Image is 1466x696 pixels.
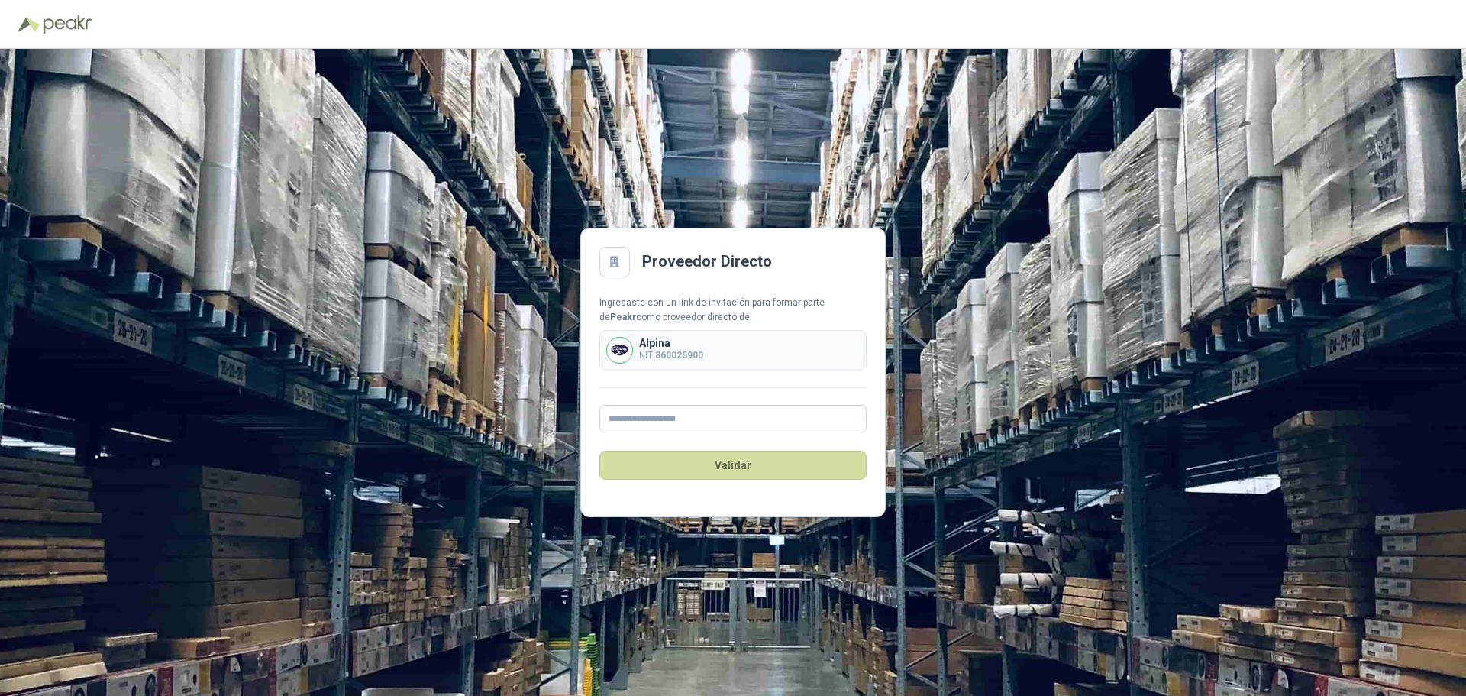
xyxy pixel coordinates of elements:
[639,338,703,348] p: Alpina
[639,348,703,363] p: NIT
[610,312,636,322] b: Peakr
[642,250,772,274] h2: Proveedor Directo
[599,451,867,480] button: Validar
[18,17,40,32] img: Logo
[599,296,867,325] div: Ingresaste con un link de invitación para formar parte de como proveedor directo de:
[43,15,92,34] img: Peakr
[607,338,632,363] img: Company Logo
[655,350,703,361] b: 860025900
